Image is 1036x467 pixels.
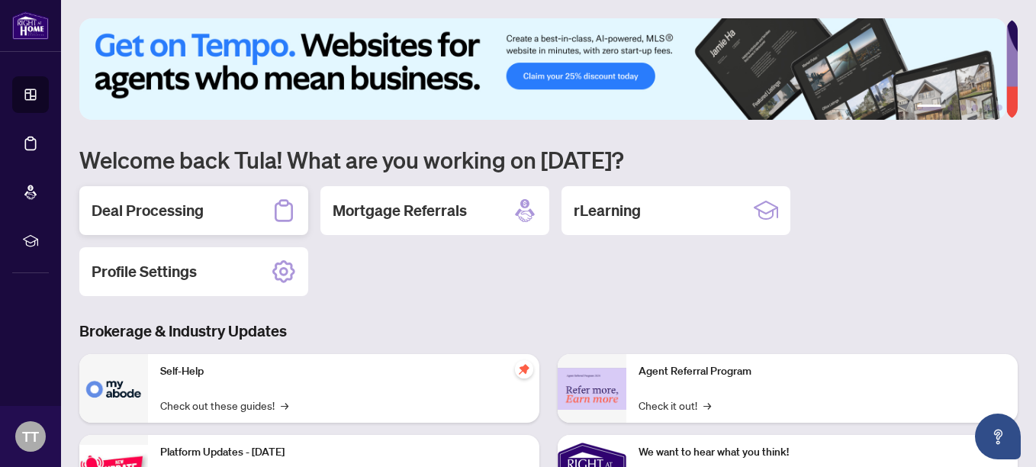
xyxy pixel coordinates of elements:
h2: Deal Processing [92,200,204,221]
span: → [281,397,288,414]
a: Check out these guides!→ [160,397,288,414]
p: Self-Help [160,363,527,380]
img: Agent Referral Program [558,368,626,410]
button: 6 [996,105,1002,111]
p: Agent Referral Program [639,363,1005,380]
button: Open asap [975,414,1021,459]
p: We want to hear what you think! [639,444,1005,461]
button: 1 [917,105,941,111]
button: 2 [948,105,954,111]
h2: Mortgage Referrals [333,200,467,221]
img: Slide 0 [79,18,1006,120]
img: logo [12,11,49,40]
h3: Brokerage & Industry Updates [79,320,1018,342]
span: pushpin [515,360,533,378]
a: Check it out!→ [639,397,711,414]
h2: Profile Settings [92,261,197,282]
button: 5 [984,105,990,111]
span: TT [22,426,39,447]
h2: rLearning [574,200,641,221]
button: 4 [972,105,978,111]
span: → [703,397,711,414]
button: 3 [960,105,966,111]
h1: Welcome back Tula! What are you working on [DATE]? [79,145,1018,174]
p: Platform Updates - [DATE] [160,444,527,461]
img: Self-Help [79,354,148,423]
